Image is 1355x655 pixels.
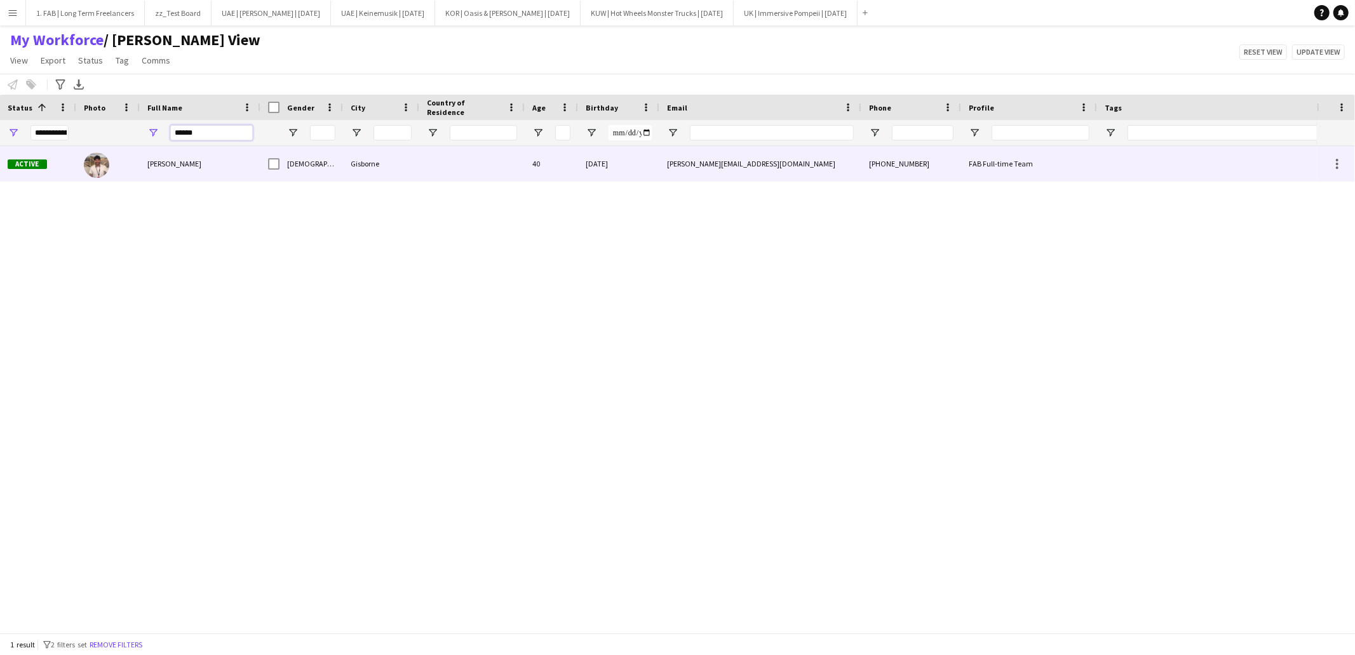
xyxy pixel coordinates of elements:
span: Profile [969,103,994,112]
input: Age Filter Input [555,125,570,140]
a: View [5,52,33,69]
button: Open Filter Menu [351,127,362,138]
input: Phone Filter Input [892,125,954,140]
span: Country of Residence [427,98,502,117]
button: KOR | Oasis & [PERSON_NAME] | [DATE] [435,1,581,25]
span: Full Name [147,103,182,112]
div: FAB Full-time Team [961,146,1097,181]
button: UAE | Keinemusik | [DATE] [331,1,435,25]
button: Open Filter Menu [287,127,299,138]
span: Phone [869,103,891,112]
input: Full Name Filter Input [170,125,253,140]
span: Photo [84,103,105,112]
div: [PERSON_NAME][EMAIL_ADDRESS][DOMAIN_NAME] [659,146,861,181]
button: Open Filter Menu [586,127,597,138]
span: Tag [116,55,129,66]
button: Open Filter Menu [667,127,678,138]
span: Dan View [104,30,260,50]
button: UK | Immersive Pompeii | [DATE] [734,1,858,25]
span: Tags [1105,103,1122,112]
input: City Filter Input [374,125,412,140]
button: zz_Test Board [145,1,212,25]
span: Status [78,55,103,66]
button: Open Filter Menu [8,127,19,138]
span: 2 filters set [51,640,87,649]
button: 1. FAB | Long Term Freelancers [26,1,145,25]
button: Open Filter Menu [969,127,980,138]
button: Reset view [1239,44,1287,60]
input: Country of Residence Filter Input [450,125,517,140]
span: Export [41,55,65,66]
div: Gisborne [343,146,419,181]
input: Birthday Filter Input [609,125,652,140]
button: Open Filter Menu [1105,127,1116,138]
span: View [10,55,28,66]
img: Dan Turner [84,152,109,178]
div: [DATE] [578,146,659,181]
button: KUW | Hot Wheels Monster Trucks | [DATE] [581,1,734,25]
span: Birthday [586,103,618,112]
input: Email Filter Input [690,125,854,140]
button: Update view [1292,44,1345,60]
input: Gender Filter Input [310,125,335,140]
a: Comms [137,52,175,69]
button: Open Filter Menu [147,127,159,138]
span: Active [8,159,47,169]
span: Gender [287,103,314,112]
button: UAE | [PERSON_NAME] | [DATE] [212,1,331,25]
span: [PERSON_NAME] [147,159,201,168]
a: Export [36,52,71,69]
button: Open Filter Menu [869,127,880,138]
span: Age [532,103,546,112]
a: Tag [111,52,134,69]
app-action-btn: Export XLSX [71,77,86,92]
span: Comms [142,55,170,66]
div: 40 [525,146,578,181]
input: Profile Filter Input [992,125,1089,140]
div: [PHONE_NUMBER] [861,146,961,181]
a: Status [73,52,108,69]
app-action-btn: Advanced filters [53,77,68,92]
div: [DEMOGRAPHIC_DATA] [280,146,343,181]
button: Remove filters [87,638,145,652]
span: City [351,103,365,112]
span: Status [8,103,32,112]
button: Open Filter Menu [532,127,544,138]
span: Email [667,103,687,112]
a: My Workforce [10,30,104,50]
button: Open Filter Menu [427,127,438,138]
